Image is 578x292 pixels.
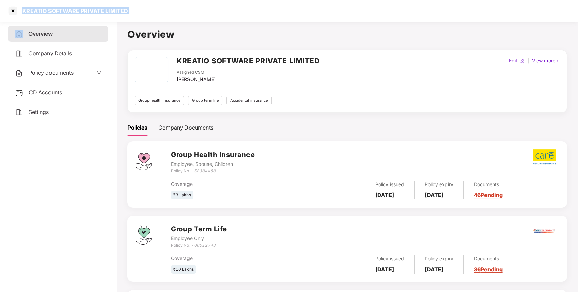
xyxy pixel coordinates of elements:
h3: Group Health Insurance [171,150,255,160]
div: Documents [474,181,503,188]
div: Edit [507,57,519,64]
img: svg+xml;base64,PHN2ZyB3aWR0aD0iMjUiIGhlaWdodD0iMjQiIHZpZXdCb3g9IjAgMCAyNSAyNCIgZmlsbD0ibm9uZSIgeG... [15,89,23,97]
img: svg+xml;base64,PHN2ZyB4bWxucz0iaHR0cDovL3d3dy53My5vcmcvMjAwMC9zdmciIHdpZHRoPSI0Ny43MTQiIGhlaWdodD... [136,150,152,170]
div: Policy expiry [425,181,453,188]
h3: Group Term Life [171,224,227,234]
img: care.png [532,149,557,165]
img: svg+xml;base64,PHN2ZyB4bWxucz0iaHR0cDovL3d3dy53My5vcmcvMjAwMC9zdmciIHdpZHRoPSIyNCIgaGVpZ2h0PSIyNC... [15,69,23,77]
span: Settings [28,109,49,115]
div: Employee Only [171,235,227,242]
div: Group health insurance [135,96,184,105]
img: svg+xml;base64,PHN2ZyB4bWxucz0iaHR0cDovL3d3dy53My5vcmcvMjAwMC9zdmciIHdpZHRoPSIyNCIgaGVpZ2h0PSIyNC... [15,50,23,58]
div: KREATIO SOFTWARE PRIVATE LIMITED [18,7,128,14]
div: Policies [127,123,147,132]
img: svg+xml;base64,PHN2ZyB4bWxucz0iaHR0cDovL3d3dy53My5vcmcvMjAwMC9zdmciIHdpZHRoPSIyNCIgaGVpZ2h0PSIyNC... [15,108,23,116]
div: Employee, Spouse, Children [171,160,255,168]
div: Policy issued [375,181,404,188]
div: View more [531,57,561,64]
h2: KREATIO SOFTWARE PRIVATE LIMITED [177,55,319,66]
i: 58384458 [194,168,216,173]
span: down [96,70,102,75]
span: Overview [28,30,53,37]
img: editIcon [520,59,525,63]
a: 36 Pending [474,266,503,273]
b: [DATE] [425,266,443,273]
div: Assigned CSM [177,69,216,76]
img: rightIcon [555,59,560,63]
span: Policy documents [28,69,74,76]
span: CD Accounts [29,89,62,96]
div: ₹10 Lakhs [171,265,196,274]
div: ₹3 Lakhs [171,191,193,200]
h1: Overview [127,27,567,42]
div: Coverage [171,180,300,188]
img: svg+xml;base64,PHN2ZyB4bWxucz0iaHR0cDovL3d3dy53My5vcmcvMjAwMC9zdmciIHdpZHRoPSI0Ny43MTQiIGhlaWdodD... [136,224,152,245]
a: 46 Pending [474,192,503,198]
img: svg+xml;base64,PHN2ZyB4bWxucz0iaHR0cDovL3d3dy53My5vcmcvMjAwMC9zdmciIHdpZHRoPSIyNCIgaGVpZ2h0PSIyNC... [15,30,23,38]
img: iciciprud.png [533,219,556,243]
div: Group term life [188,96,222,105]
div: Policy No. - [171,168,255,174]
div: | [526,57,531,64]
div: Policy issued [375,255,404,262]
div: Documents [474,255,503,262]
b: [DATE] [425,192,443,198]
div: Policy No. - [171,242,227,249]
b: [DATE] [375,192,394,198]
div: Company Documents [158,123,213,132]
div: Policy expiry [425,255,453,262]
b: [DATE] [375,266,394,273]
div: [PERSON_NAME] [177,76,216,83]
i: 00012743 [194,242,216,248]
div: Coverage [171,255,300,262]
div: Accidental insurance [226,96,272,105]
span: Company Details [28,50,72,57]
